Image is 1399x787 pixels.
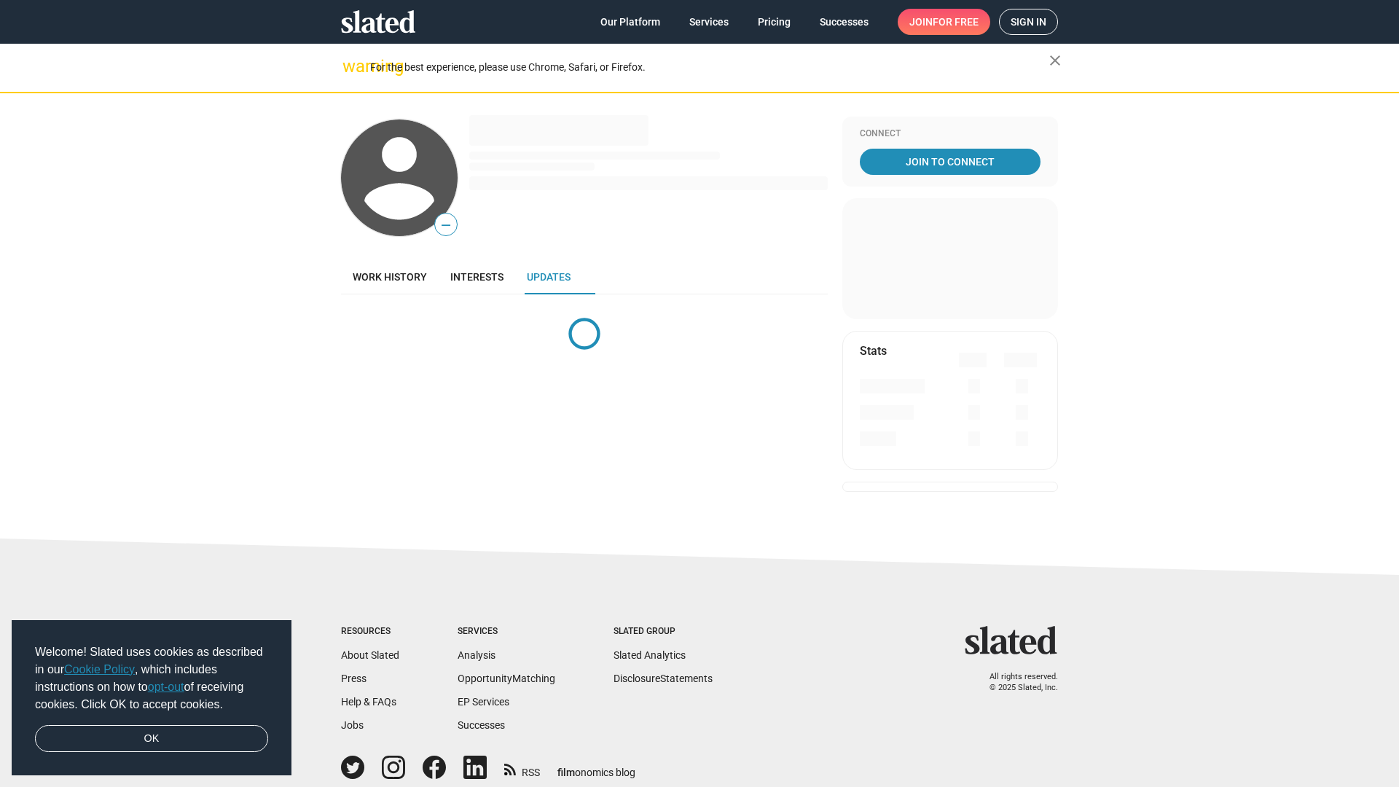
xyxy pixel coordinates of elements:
a: filmonomics blog [557,754,635,780]
a: Help & FAQs [341,696,396,708]
span: Sign in [1011,9,1046,34]
a: Join To Connect [860,149,1041,175]
a: DisclosureStatements [614,673,713,684]
a: dismiss cookie message [35,725,268,753]
a: Joinfor free [898,9,990,35]
a: Analysis [458,649,495,661]
span: Interests [450,271,503,283]
a: Jobs [341,719,364,731]
span: Join To Connect [863,149,1038,175]
span: Welcome! Slated uses cookies as described in our , which includes instructions on how to of recei... [35,643,268,713]
a: Work history [341,259,439,294]
span: Join [909,9,979,35]
a: opt-out [148,681,184,693]
a: Successes [458,719,505,731]
a: Slated Analytics [614,649,686,661]
span: Pricing [758,9,791,35]
mat-icon: close [1046,52,1064,69]
mat-icon: warning [342,58,360,75]
a: Cookie Policy [64,663,135,676]
a: RSS [504,757,540,780]
a: Successes [808,9,880,35]
span: for free [933,9,979,35]
span: — [435,216,457,235]
span: Work history [353,271,427,283]
a: EP Services [458,696,509,708]
p: All rights reserved. © 2025 Slated, Inc. [974,672,1058,693]
a: Press [341,673,367,684]
a: Sign in [999,9,1058,35]
a: Updates [515,259,582,294]
div: Services [458,626,555,638]
div: cookieconsent [12,620,291,776]
mat-card-title: Stats [860,343,887,359]
span: Our Platform [600,9,660,35]
a: Our Platform [589,9,672,35]
a: About Slated [341,649,399,661]
a: OpportunityMatching [458,673,555,684]
div: Slated Group [614,626,713,638]
a: Interests [439,259,515,294]
div: For the best experience, please use Chrome, Safari, or Firefox. [370,58,1049,77]
a: Pricing [746,9,802,35]
span: Updates [527,271,571,283]
span: film [557,767,575,778]
span: Services [689,9,729,35]
a: Services [678,9,740,35]
div: Connect [860,128,1041,140]
div: Resources [341,626,399,638]
span: Successes [820,9,869,35]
